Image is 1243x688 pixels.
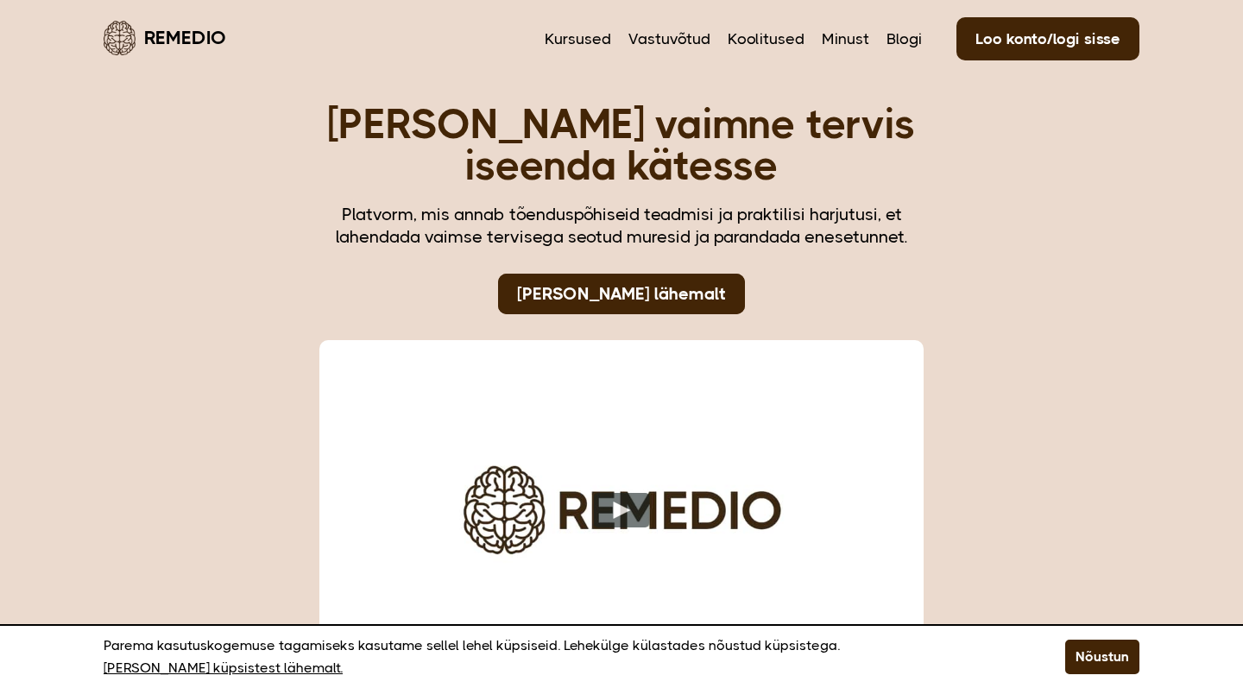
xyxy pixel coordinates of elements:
div: Platvorm, mis annab tõenduspõhiseid teadmisi ja praktilisi harjutusi, et lahendada vaimse tervise... [319,204,924,249]
button: Play video [594,493,650,527]
a: Vastuvõtud [628,28,710,50]
a: [PERSON_NAME] lähemalt [498,274,745,314]
a: [PERSON_NAME] küpsistest lähemalt. [104,657,343,679]
a: Kursused [545,28,611,50]
a: Loo konto/logi sisse [956,17,1139,60]
h1: [PERSON_NAME] vaimne tervis iseenda kätesse [319,104,924,186]
a: Minust [822,28,869,50]
a: Koolitused [728,28,804,50]
button: Nõustun [1065,640,1139,674]
p: Parema kasutuskogemuse tagamiseks kasutame sellel lehel küpsiseid. Lehekülge külastades nõustud k... [104,634,1022,679]
a: Blogi [887,28,922,50]
img: Remedio logo [104,21,136,55]
a: Remedio [104,17,226,58]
